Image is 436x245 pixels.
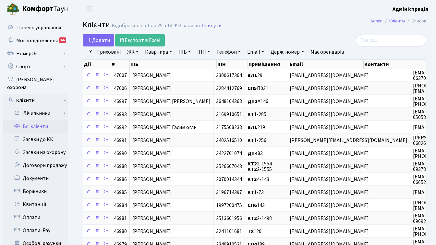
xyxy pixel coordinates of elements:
[3,146,68,159] a: Заявки на охорону
[3,133,68,146] a: Заявки до КК
[83,34,114,46] a: Додати
[114,124,127,131] span: 46992
[3,159,68,172] a: Договори продажу
[248,111,254,118] b: КТ
[216,72,242,79] span: 3300617364
[248,150,263,157] span: 83
[114,150,127,157] span: 46990
[248,150,258,157] b: ДП4
[216,85,242,92] span: 3284412769
[290,163,369,170] span: [EMAIL_ADDRESS][DOMAIN_NAME]
[125,46,141,58] a: ЖК
[3,224,68,237] a: Оплати iPay
[22,4,68,15] span: Таун
[83,19,110,31] span: Клієнти
[289,60,364,69] th: Email
[112,23,201,29] div: Відображено з 1 по 25 з 14,992 записів.
[216,202,242,209] span: 1997200475
[195,46,212,58] a: ІПН
[3,211,68,224] a: Оплати
[356,34,426,46] input: Пошук...
[216,124,242,131] span: 2175508238
[17,24,61,31] span: Панель управління
[361,14,436,28] nav: breadcrumb
[248,72,257,79] b: ВЛ1
[370,18,382,24] a: Admin
[3,73,68,94] a: [PERSON_NAME] охорона
[132,202,171,209] span: [PERSON_NAME]
[3,94,68,107] a: Клієнти
[114,72,127,79] span: 47007
[248,166,257,173] b: КТ2
[290,176,369,183] span: [EMAIL_ADDRESS][DOMAIN_NAME]
[248,124,257,131] b: ВЛ1
[308,46,347,58] a: Має орендарів
[115,34,165,46] a: Експорт в Excel
[248,228,261,235] span: 120
[94,46,123,58] a: Приховані
[290,85,369,92] span: [EMAIL_ADDRESS][DOMAIN_NAME]
[6,3,19,16] img: logo.png
[216,98,242,105] span: 3648104368
[132,124,197,131] span: [PERSON_NAME] Гасим огли
[3,185,68,198] a: Боржники
[248,137,254,144] b: КТ
[248,160,257,167] b: КТ2
[114,85,127,92] span: 47006
[114,176,127,183] span: 46986
[405,18,426,25] li: Список
[290,137,407,144] span: [PERSON_NAME][EMAIL_ADDRESS][DOMAIN_NAME]
[248,124,265,131] span: 219
[3,198,68,211] a: Квитанції
[216,137,242,144] span: 3402516510
[248,189,264,196] span: 1-73
[248,202,265,209] span: 143
[59,37,66,43] div: 66
[114,137,127,144] span: 46991
[216,228,242,235] span: 3241101681
[132,137,171,144] span: [PERSON_NAME]
[290,72,369,79] span: [EMAIL_ADDRESS][DOMAIN_NAME]
[290,228,369,235] span: [EMAIL_ADDRESS][DOMAIN_NAME]
[216,111,242,118] span: 3169910651
[132,150,171,157] span: [PERSON_NAME]
[176,46,193,58] a: ПІБ
[132,98,211,105] span: [PERSON_NAME] [PERSON_NAME]
[248,137,266,144] span: 1-256
[214,46,243,58] a: Телефон
[248,85,268,92] span: П031
[393,5,428,13] a: Адміністрація
[132,176,171,183] span: [PERSON_NAME]
[3,120,68,133] a: Всі клієнти
[132,111,171,118] span: [PERSON_NAME]
[81,4,97,14] button: Переключити навігацію
[248,189,254,196] b: КТ
[3,21,68,34] a: Панель управління
[248,98,268,105] span: А146
[3,47,68,60] a: НомерОк
[216,163,242,170] span: 3526607043
[114,111,127,118] span: 46993
[216,189,242,196] span: 3196714397
[393,6,428,13] b: Адміністрація
[114,189,127,196] span: 46985
[290,124,369,131] span: [EMAIL_ADDRESS][DOMAIN_NAME]
[16,37,58,44] span: Мої повідомлення
[114,202,127,209] span: 46984
[290,111,369,118] span: [EMAIL_ADDRESS][DOMAIN_NAME]
[142,46,175,58] a: Квартира
[132,215,171,222] span: [PERSON_NAME]
[248,60,289,69] th: Приміщення
[130,60,217,69] th: ПІБ
[248,215,272,222] span: 2-1498
[114,98,127,105] span: 46997
[290,98,369,105] span: [EMAIL_ADDRESS][DOMAIN_NAME]
[132,72,171,79] span: [PERSON_NAME]
[248,176,269,183] span: 4-143
[132,163,171,170] span: [PERSON_NAME]
[83,60,111,69] th: Дії
[248,111,266,118] span: 1-285
[202,23,222,29] a: Скинути
[114,215,127,222] span: 46981
[245,46,267,58] a: Email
